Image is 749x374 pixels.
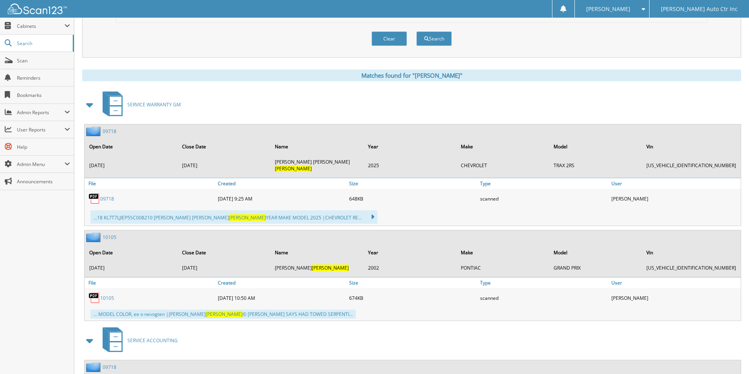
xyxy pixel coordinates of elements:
div: scanned [478,191,609,206]
th: Year [364,139,456,155]
td: CHEVROLET [457,155,549,175]
span: Announcements [17,178,70,185]
td: 2025 [364,155,456,175]
div: ...18 KL7T7LJIEP5SC008210 [PERSON_NAME] [PERSON_NAME] YEAR MAKE MODEL 2025 |CHEVROLET RE... [90,210,377,224]
td: TRAX 2RS [550,155,642,175]
a: 10105 [100,295,114,301]
span: User Reports [17,126,64,133]
a: File [85,277,216,288]
a: 09718 [100,195,114,202]
div: Matches found for "[PERSON_NAME]" [82,69,741,81]
a: Size [347,178,478,189]
td: [DATE] [85,261,177,274]
a: Type [478,178,609,189]
a: Created [216,178,347,189]
img: folder2.png [86,362,103,372]
th: Name [271,244,363,261]
td: GRAND PRIX [550,261,642,274]
span: [PERSON_NAME] [229,214,266,221]
span: Admin Reports [17,109,64,116]
span: Search [17,40,69,47]
span: SERVICE WARRANTY GM [127,101,181,108]
span: SERVICE ACCOUNTING [127,337,178,344]
img: PDF.png [88,193,100,204]
span: [PERSON_NAME] [275,165,312,172]
a: SERVICE ACCOUNTING [98,325,178,356]
th: Close Date [178,139,270,155]
button: Clear [372,31,407,46]
span: Help [17,144,70,150]
th: Name [271,139,363,155]
div: 674KB [347,290,478,306]
th: Vin [642,244,740,261]
span: Cabinets [17,23,64,29]
th: Open Date [85,244,177,261]
td: [US_VEHICLE_IDENTIFICATION_NUMBER] [642,261,740,274]
th: Open Date [85,139,177,155]
td: 2002 [364,261,456,274]
div: [PERSON_NAME] [609,191,741,206]
th: Make [457,244,549,261]
a: Created [216,277,347,288]
a: SERVICE WARRANTY GM [98,89,181,120]
span: [PERSON_NAME] [312,265,349,271]
th: Model [550,139,642,155]
a: 09718 [103,364,116,370]
div: [DATE] 9:25 AM [216,191,347,206]
a: 10105 [103,234,116,241]
img: folder2.png [86,232,103,242]
a: Size [347,277,478,288]
th: Year [364,244,456,261]
span: Admin Menu [17,161,64,168]
iframe: Chat Widget [710,336,749,374]
img: PDF.png [88,292,100,304]
div: [DATE] 10:50 AM [216,290,347,306]
a: File [85,178,216,189]
a: User [609,277,741,288]
span: Bookmarks [17,92,70,99]
div: [PERSON_NAME] [609,290,741,306]
td: [DATE] [85,155,177,175]
div: scanned [478,290,609,306]
td: [DATE] [178,155,270,175]
td: [US_VEHICLE_IDENTIFICATION_NUMBER] [642,155,740,175]
span: [PERSON_NAME] Auto Ctr Inc [661,7,738,11]
img: folder2.png [86,126,103,136]
th: Model [550,244,642,261]
button: Search [416,31,452,46]
span: Scan [17,57,70,64]
td: [PERSON_NAME] [PERSON_NAME] [271,155,363,175]
th: Close Date [178,244,270,261]
img: scan123-logo-white.svg [8,4,67,14]
div: 648KB [347,191,478,206]
span: [PERSON_NAME] [586,7,630,11]
td: [PERSON_NAME] [271,261,363,274]
a: Type [478,277,609,288]
span: [PERSON_NAME] [206,311,243,317]
a: User [609,178,741,189]
span: Reminders [17,75,70,81]
a: 09718 [103,128,116,135]
th: Make [457,139,549,155]
td: [DATE] [178,261,270,274]
div: ... MODEL COLOR, ee o nevogten |[PERSON_NAME] © [PERSON_NAME] SAYS HAD TOWED SERPENTI... [90,310,356,319]
td: PONTIAC [457,261,549,274]
th: Vin [642,139,740,155]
